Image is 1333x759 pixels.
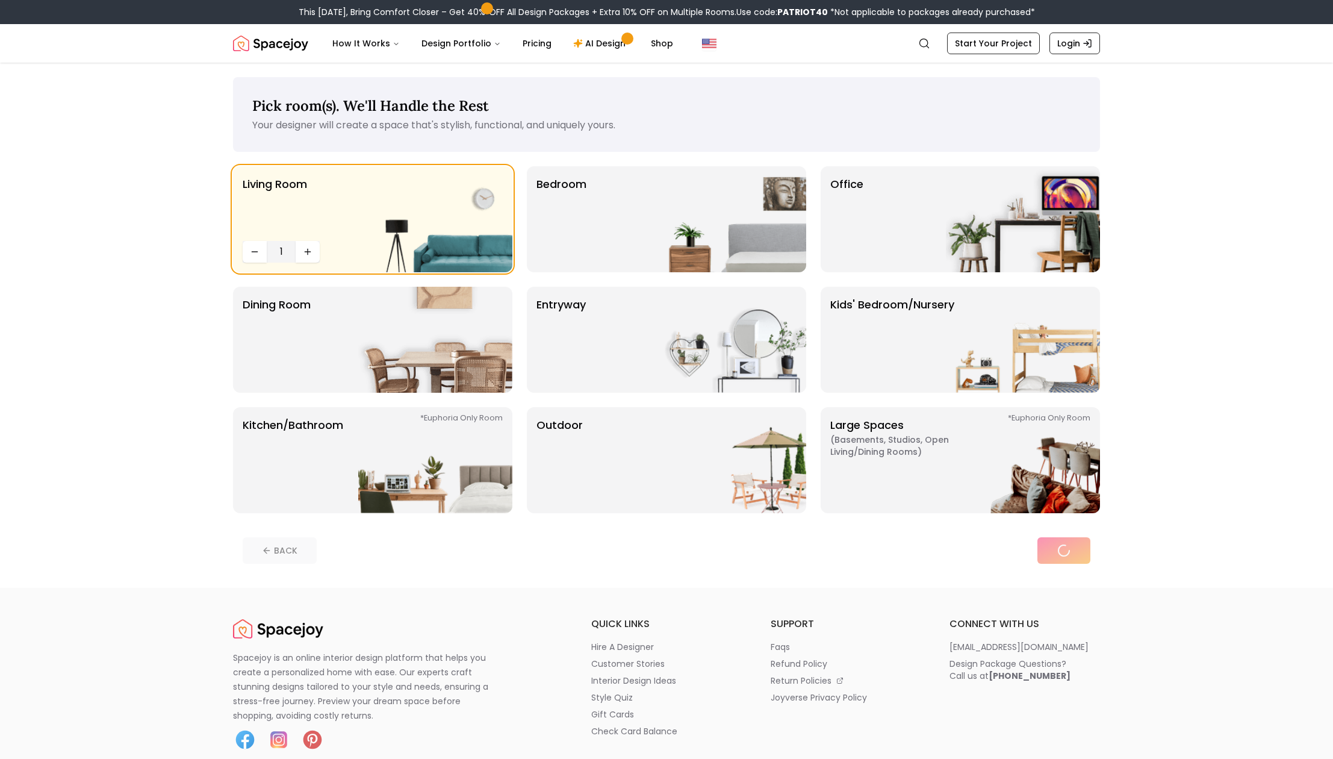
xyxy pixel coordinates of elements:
[243,241,267,263] button: Decrease quantity
[323,31,683,55] nav: Main
[830,296,954,383] p: Kids' Bedroom/Nursery
[652,407,806,513] img: Outdoor
[771,617,921,631] h6: support
[252,96,489,115] span: Pick room(s). We'll Handle the Rest
[830,417,981,504] p: Large Spaces
[358,166,512,272] img: Living Room
[771,658,827,670] p: refund policy
[947,33,1040,54] a: Start Your Project
[771,641,790,653] p: faqs
[233,617,323,641] a: Spacejoy
[300,728,325,752] img: Pinterest icon
[591,658,665,670] p: customer stories
[358,287,512,393] img: Dining Room
[652,287,806,393] img: entryway
[243,176,307,236] p: Living Room
[771,641,921,653] a: faqs
[771,658,921,670] a: refund policy
[591,675,742,687] a: interior design ideas
[830,176,863,263] p: Office
[233,651,503,723] p: Spacejoy is an online interior design platform that helps you create a personalized home with eas...
[777,6,828,18] b: PATRIOT40
[233,31,308,55] a: Spacejoy
[949,617,1100,631] h6: connect with us
[1049,33,1100,54] a: Login
[412,31,511,55] button: Design Portfolio
[591,692,742,704] a: style quiz
[591,708,742,720] a: gift cards
[591,675,676,687] p: interior design ideas
[949,658,1070,682] div: Design Package Questions? Call us at
[641,31,683,55] a: Shop
[323,31,409,55] button: How It Works
[358,407,512,513] img: Kitchen/Bathroom *Euphoria Only
[233,617,323,641] img: Spacejoy Logo
[233,24,1100,63] nav: Global
[233,31,308,55] img: Spacejoy Logo
[591,641,654,653] p: hire a designer
[830,434,981,458] span: ( Basements, Studios, Open living/dining rooms )
[771,675,831,687] p: return policies
[536,417,583,504] p: Outdoor
[946,166,1100,272] img: Office
[828,6,1035,18] span: *Not applicable to packages already purchased*
[513,31,561,55] a: Pricing
[771,692,867,704] p: joyverse privacy policy
[299,6,1035,18] div: This [DATE], Bring Comfort Closer – Get 40% OFF All Design Packages + Extra 10% OFF on Multiple R...
[272,245,291,259] span: 1
[702,36,716,51] img: United States
[949,641,1100,653] a: [EMAIL_ADDRESS][DOMAIN_NAME]
[233,728,257,752] img: Facebook icon
[243,296,311,383] p: Dining Room
[296,241,320,263] button: Increase quantity
[591,692,633,704] p: style quiz
[536,176,586,263] p: Bedroom
[591,725,677,737] p: check card balance
[564,31,639,55] a: AI Design
[243,417,343,504] p: Kitchen/Bathroom
[771,675,921,687] a: return policies
[591,725,742,737] a: check card balance
[591,658,742,670] a: customer stories
[591,641,742,653] a: hire a designer
[771,692,921,704] a: joyverse privacy policy
[946,287,1100,393] img: Kids' Bedroom/Nursery
[536,296,586,383] p: entryway
[591,617,742,631] h6: quick links
[949,641,1089,653] p: [EMAIL_ADDRESS][DOMAIN_NAME]
[652,166,806,272] img: Bedroom
[949,658,1100,682] a: Design Package Questions?Call us at[PHONE_NUMBER]
[989,670,1070,682] b: [PHONE_NUMBER]
[252,118,1081,133] p: Your designer will create a space that's stylish, functional, and uniquely yours.
[591,708,634,720] p: gift cards
[267,728,291,752] img: Instagram icon
[946,407,1100,513] img: Large Spaces *Euphoria Only
[736,6,828,18] span: Use code:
